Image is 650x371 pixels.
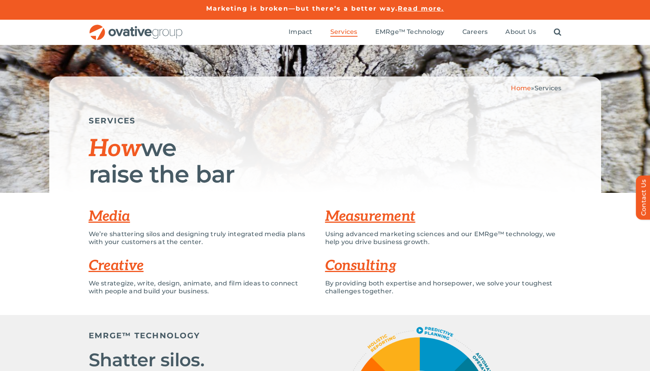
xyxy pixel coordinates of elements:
[511,84,531,92] a: Home
[89,257,144,274] a: Creative
[325,257,397,274] a: Consulting
[289,20,561,45] nav: Menu
[289,28,312,36] span: Impact
[554,28,561,37] a: Search
[206,5,398,12] a: Marketing is broken—but there’s a better way.
[89,331,278,340] h5: EMRGE™ TECHNOLOGY
[375,28,445,36] span: EMRge™ Technology
[89,280,313,295] p: We strategize, write, design, animate, and film ideas to connect with people and build your busin...
[505,28,536,37] a: About Us
[535,84,562,92] span: Services
[89,135,562,187] h1: we raise the bar
[375,28,445,37] a: EMRge™ Technology
[511,84,561,92] span: »
[462,28,488,36] span: Careers
[398,5,444,12] a: Read more.
[462,28,488,37] a: Careers
[325,230,562,246] p: Using advanced marketing sciences and our EMRge™ technology, we help you drive business growth.
[330,28,358,37] a: Services
[89,135,141,163] span: How
[330,28,358,36] span: Services
[505,28,536,36] span: About Us
[289,28,312,37] a: Impact
[89,230,313,246] p: We’re shattering silos and designing truly integrated media plans with your customers at the center.
[89,24,183,31] a: OG_Full_horizontal_RGB
[325,280,562,295] p: By providing both expertise and horsepower, we solve your toughest challenges together.
[89,116,562,125] h5: SERVICES
[325,208,415,225] a: Measurement
[89,208,130,225] a: Media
